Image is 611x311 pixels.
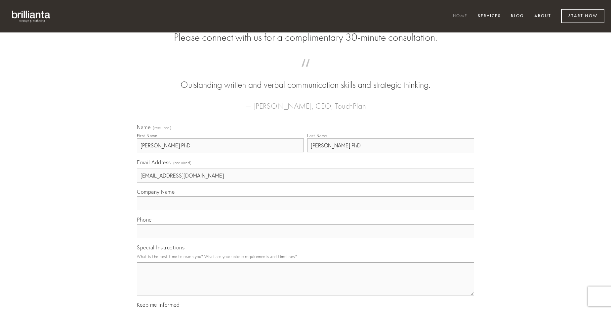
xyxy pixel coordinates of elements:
[153,126,171,130] span: (required)
[473,11,505,22] a: Services
[449,11,472,22] a: Home
[561,9,604,23] a: Start Now
[147,66,464,78] span: “
[137,188,175,195] span: Company Name
[147,66,464,91] blockquote: Outstanding written and verbal communication skills and strategic thinking.
[173,158,192,167] span: (required)
[137,159,171,166] span: Email Address
[137,124,150,130] span: Name
[137,301,180,308] span: Keep me informed
[147,91,464,113] figcaption: — [PERSON_NAME], CEO, TouchPlan
[137,252,474,261] p: What is the best time to reach you? What are your unique requirements and timelines?
[137,244,184,251] span: Special Instructions
[530,11,555,22] a: About
[307,133,327,138] div: Last Name
[137,133,157,138] div: First Name
[507,11,528,22] a: Blog
[7,7,56,26] img: brillianta - research, strategy, marketing
[137,31,474,44] h2: Please connect with us for a complimentary 30-minute consultation.
[137,216,152,223] span: Phone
